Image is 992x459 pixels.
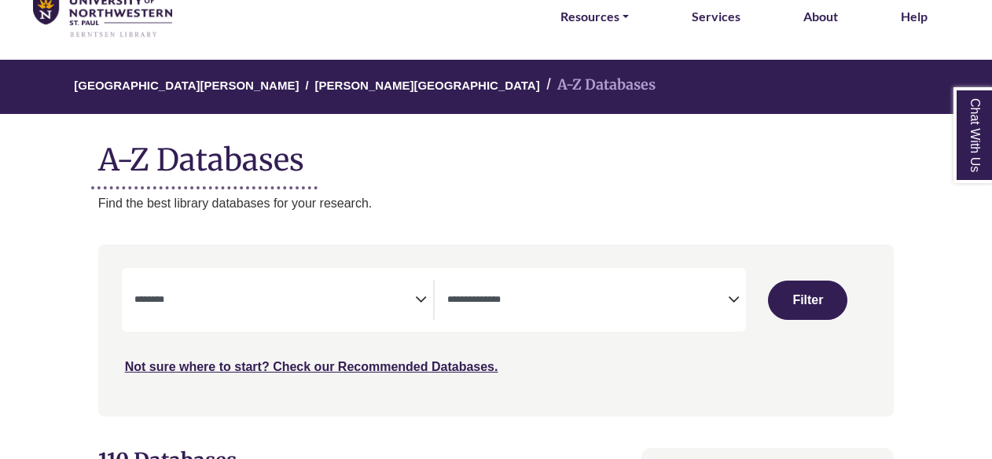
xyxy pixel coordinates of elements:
h1: A-Z Databases [98,130,895,178]
a: About [803,6,838,27]
textarea: Search [447,295,728,307]
p: Find the best library databases for your research. [98,193,895,214]
a: [GEOGRAPHIC_DATA][PERSON_NAME] [74,76,299,92]
a: Services [692,6,740,27]
a: Help [901,6,928,27]
li: A-Z Databases [540,74,656,97]
nav: breadcrumb [98,60,895,114]
a: Resources [560,6,629,27]
a: Not sure where to start? Check our Recommended Databases. [125,360,498,373]
textarea: Search [134,295,415,307]
button: Submit for Search Results [768,281,847,320]
nav: Search filters [98,244,895,416]
a: [PERSON_NAME][GEOGRAPHIC_DATA] [315,76,540,92]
